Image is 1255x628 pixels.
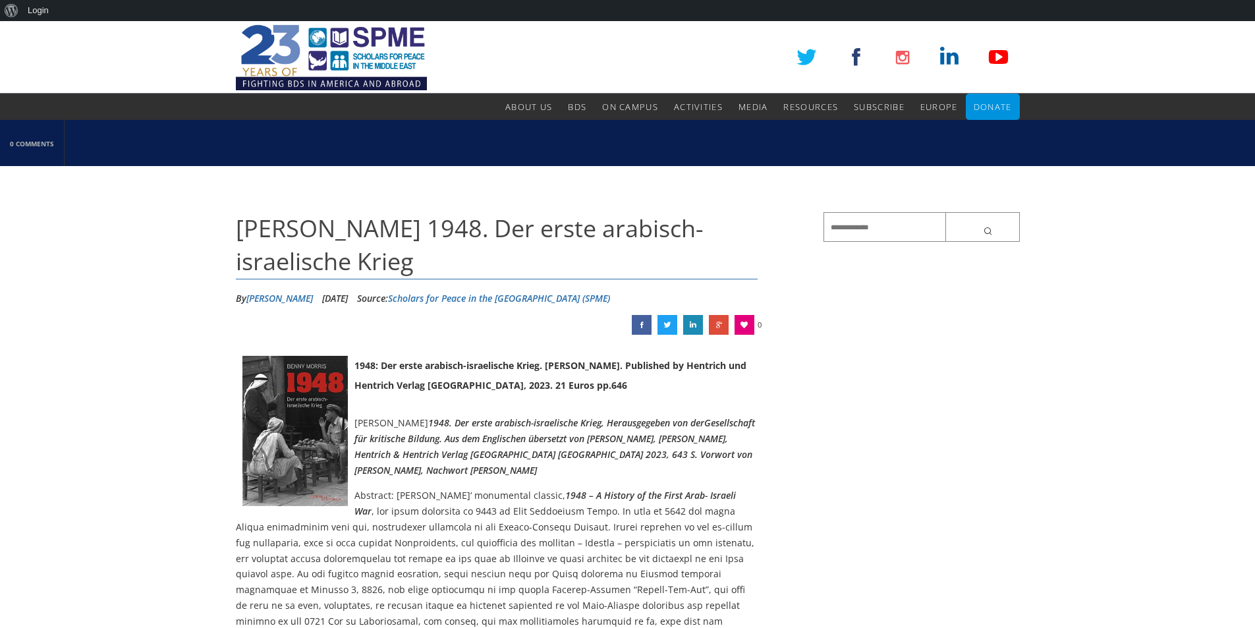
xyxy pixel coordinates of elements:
[357,289,610,308] div: Source:
[322,289,348,308] li: [DATE]
[602,101,658,113] span: On Campus
[854,101,905,113] span: Subscribe
[758,315,762,335] span: 0
[739,101,768,113] span: Media
[783,101,838,113] span: Resources
[388,292,610,304] a: Scholars for Peace in the [GEOGRAPHIC_DATA] (SPME)
[920,101,958,113] span: Europe
[236,289,313,308] li: By
[354,416,755,476] em: Gesellschaft für kritische Bildung. Aus dem Englischen übersetzt von [PERSON_NAME], [PERSON_NAME]...
[236,415,758,478] p: [PERSON_NAME]
[568,101,586,113] span: BDS
[236,212,704,277] span: [PERSON_NAME] 1948. Der erste arabisch-israelische Krieg
[683,315,703,335] a: Benny Morris 1948. Der erste arabisch-israelische Krieg
[428,416,704,429] em: 1948. Der erste arabisch-israelische Krieg, Herausgegeben von der
[505,94,552,120] a: About Us
[242,356,348,506] img: Benny Morris 1948. Der erste arabisch-israelische Krieg
[674,94,723,120] a: Activities
[505,101,552,113] span: About Us
[246,292,313,304] a: [PERSON_NAME]
[632,315,652,335] a: Benny Morris 1948. Der erste arabisch-israelische Krieg
[602,94,658,120] a: On Campus
[709,315,729,335] a: Benny Morris 1948. Der erste arabisch-israelische Krieg
[974,94,1012,120] a: Donate
[674,101,723,113] span: Activities
[354,359,746,391] strong: 1948: Der erste arabisch-israelische Krieg. [PERSON_NAME]. Published by Hentrich und Hentrich Ver...
[568,94,586,120] a: BDS
[657,315,677,335] a: Benny Morris 1948. Der erste arabisch-israelische Krieg
[783,94,838,120] a: Resources
[920,94,958,120] a: Europe
[854,94,905,120] a: Subscribe
[236,21,427,94] img: SPME
[354,489,736,517] em: 1948 – A History of the First Arab- Israeli War
[974,101,1012,113] span: Donate
[739,94,768,120] a: Media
